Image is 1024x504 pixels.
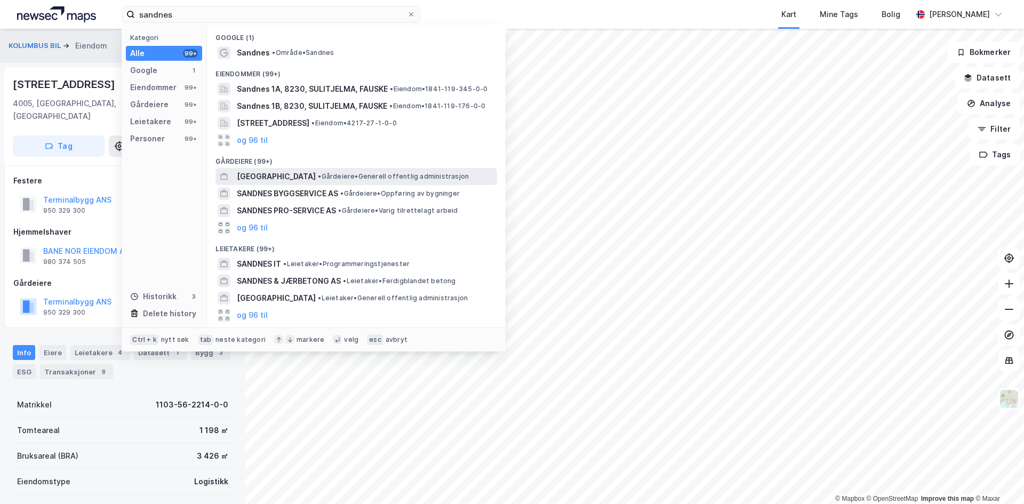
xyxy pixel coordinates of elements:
[921,495,974,502] a: Improve this map
[183,49,198,58] div: 99+
[70,345,130,360] div: Leietakere
[389,102,393,110] span: •
[272,49,275,57] span: •
[867,495,918,502] a: OpenStreetMap
[207,324,506,343] div: Personer (99+)
[318,294,468,302] span: Leietaker • Generell offentlig administrasjon
[43,258,86,266] div: 980 374 505
[39,345,66,360] div: Eiere
[43,206,85,215] div: 950 329 300
[970,144,1020,165] button: Tags
[955,67,1020,89] button: Datasett
[130,47,145,60] div: Alle
[207,236,506,255] div: Leietakere (99+)
[390,85,393,93] span: •
[130,34,202,42] div: Kategori
[340,189,460,198] span: Gårdeiere • Oppføring av bygninger
[367,334,383,345] div: esc
[215,347,226,358] div: 3
[13,97,148,123] div: 4005, [GEOGRAPHIC_DATA], [GEOGRAPHIC_DATA]
[17,6,96,22] img: logo.a4113a55bc3d86da70a041830d287a7e.svg
[318,172,321,180] span: •
[207,61,506,81] div: Eiendommer (99+)
[194,475,228,488] div: Logistikk
[386,335,407,344] div: avbryt
[297,335,324,344] div: markere
[189,66,198,75] div: 1
[237,170,316,183] span: [GEOGRAPHIC_DATA]
[237,275,341,287] span: SANDNES & JÆRBETONG AS
[999,389,1019,409] img: Z
[318,294,321,302] span: •
[17,424,60,437] div: Tomteareal
[183,83,198,92] div: 99+
[237,292,316,305] span: [GEOGRAPHIC_DATA]
[75,39,107,52] div: Eiendom
[969,118,1020,140] button: Filter
[130,81,177,94] div: Eiendommer
[958,93,1020,114] button: Analyse
[237,117,309,130] span: [STREET_ADDRESS]
[197,450,228,462] div: 3 426 ㎡
[130,334,159,345] div: Ctrl + k
[98,366,109,377] div: 8
[183,117,198,126] div: 99+
[115,347,125,358] div: 4
[13,135,105,157] button: Tag
[9,41,63,51] button: KOLUMBUS BIL
[237,204,336,217] span: SANDNES PRO-SERVICE AS
[237,134,268,147] button: og 96 til
[183,100,198,109] div: 99+
[130,115,171,128] div: Leietakere
[40,364,113,379] div: Transaksjoner
[882,8,900,21] div: Bolig
[820,8,858,21] div: Mine Tags
[183,134,198,143] div: 99+
[272,49,334,57] span: Område • Sandnes
[17,475,70,488] div: Eiendomstype
[237,83,388,95] span: Sandnes 1A, 8230, SULITJELMA, FAUSKE
[207,25,506,44] div: Google (1)
[311,119,396,127] span: Eiendom • 4217-27-1-0-0
[835,495,865,502] a: Mapbox
[237,100,387,113] span: Sandnes 1B, 8230, SULITJELMA, FAUSKE
[971,453,1024,504] iframe: Chat Widget
[134,345,187,360] div: Datasett
[172,347,182,358] div: 1
[948,42,1020,63] button: Bokmerker
[207,149,506,168] div: Gårdeiere (99+)
[340,189,343,197] span: •
[199,424,228,437] div: 1 198 ㎡
[13,364,36,379] div: ESG
[237,187,338,200] span: SANDNES BYGGSERVICE AS
[130,132,165,145] div: Personer
[390,85,487,93] span: Eiendom • 1841-119-345-0-0
[17,450,78,462] div: Bruksareal (BRA)
[130,98,169,111] div: Gårdeiere
[343,277,346,285] span: •
[215,335,266,344] div: neste kategori
[283,260,410,268] span: Leietaker • Programmeringstjenester
[237,46,270,59] span: Sandnes
[318,172,469,181] span: Gårdeiere • Generell offentlig administrasjon
[311,119,315,127] span: •
[389,102,485,110] span: Eiendom • 1841-119-176-0-0
[338,206,341,214] span: •
[198,334,214,345] div: tab
[237,309,268,322] button: og 96 til
[13,174,232,187] div: Festere
[13,226,232,238] div: Hjemmelshaver
[17,398,52,411] div: Matrikkel
[156,398,228,411] div: 1103-56-2214-0-0
[237,258,281,270] span: SANDNES IT
[135,6,407,22] input: Søk på adresse, matrikkel, gårdeiere, leietakere eller personer
[130,64,157,77] div: Google
[343,277,455,285] span: Leietaker • Ferdigblandet betong
[191,345,230,360] div: Bygg
[143,307,196,320] div: Delete history
[283,260,286,268] span: •
[781,8,796,21] div: Kart
[338,206,458,215] span: Gårdeiere • Varig tilrettelagt arbeid
[929,8,990,21] div: [PERSON_NAME]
